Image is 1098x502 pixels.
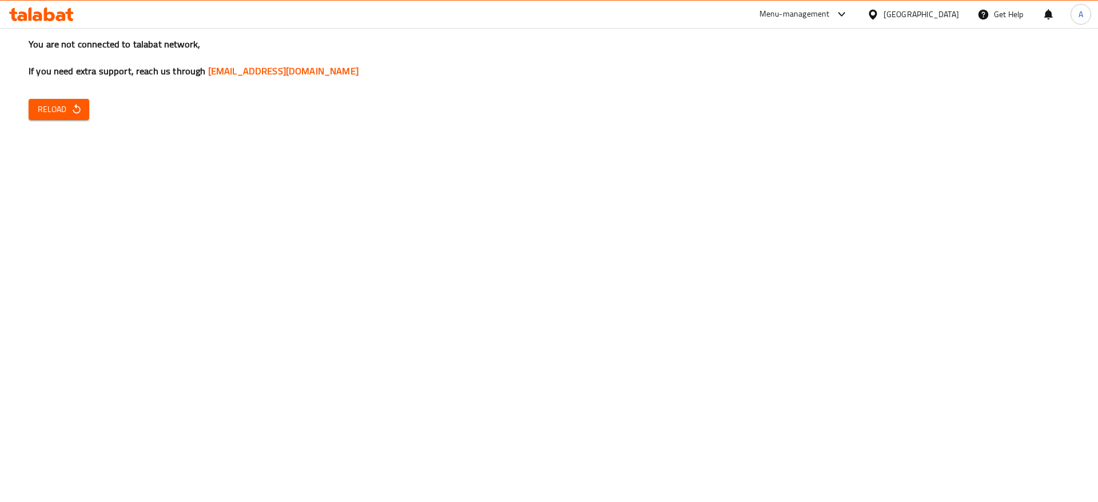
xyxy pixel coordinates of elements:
[29,99,89,120] button: Reload
[1079,8,1083,21] span: A
[759,7,830,21] div: Menu-management
[38,102,80,117] span: Reload
[884,8,959,21] div: [GEOGRAPHIC_DATA]
[208,62,359,79] a: [EMAIL_ADDRESS][DOMAIN_NAME]
[29,38,1069,78] h3: You are not connected to talabat network, If you need extra support, reach us through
